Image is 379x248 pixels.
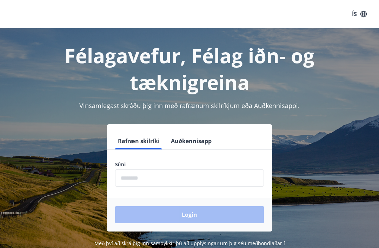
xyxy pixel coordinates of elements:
span: Vinsamlegast skráðu þig inn með rafrænum skilríkjum eða Auðkennisappi. [79,101,300,110]
button: Auðkennisapp [168,133,214,149]
label: Sími [115,161,264,168]
h1: Félagavefur, Félag iðn- og tæknigreina [8,42,371,95]
button: ÍS [348,8,371,20]
button: Rafræn skilríki [115,133,162,149]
